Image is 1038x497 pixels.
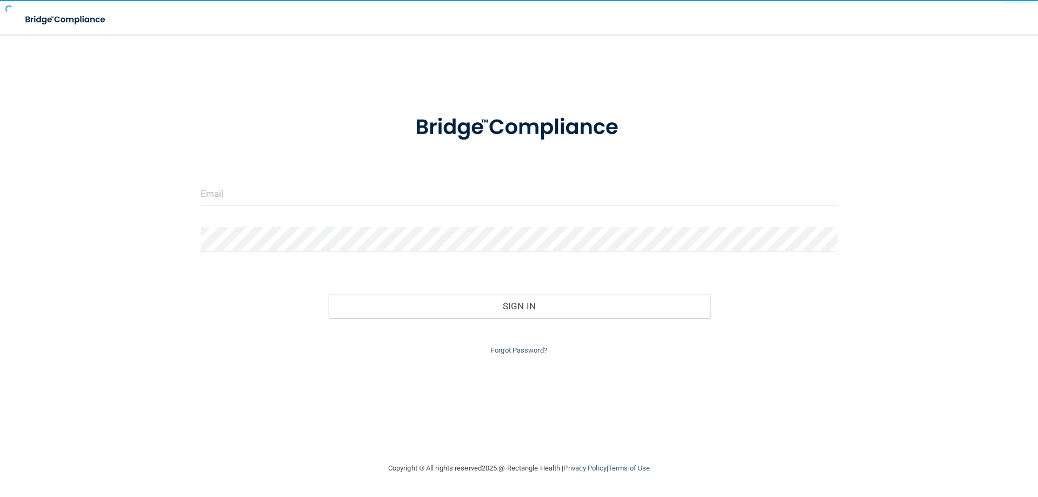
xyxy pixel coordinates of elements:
div: Copyright © All rights reserved 2025 @ Rectangle Health | | [322,451,716,486]
a: Terms of Use [608,464,650,472]
a: Privacy Policy [563,464,606,472]
button: Sign In [328,294,710,318]
img: bridge_compliance_login_screen.278c3ca4.svg [16,9,116,31]
a: Forgot Password? [491,346,547,354]
img: bridge_compliance_login_screen.278c3ca4.svg [393,100,645,156]
input: Email [201,182,837,206]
